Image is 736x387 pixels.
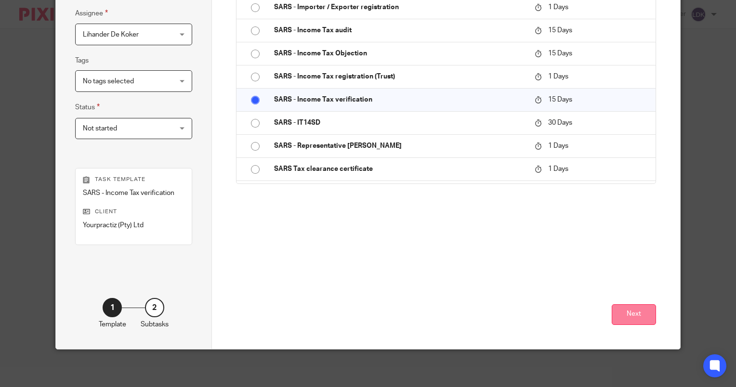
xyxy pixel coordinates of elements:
span: 1 Days [548,4,568,11]
p: SARS - Importer / Exporter registration [274,2,525,12]
span: Lihander De Koker [83,31,139,38]
span: No tags selected [83,78,134,85]
span: 30 Days [548,119,572,126]
p: Template [99,320,126,329]
button: Next [612,304,656,325]
span: 1 Days [548,166,568,172]
div: 1 [103,298,122,317]
span: Not started [83,125,117,132]
div: 2 [145,298,164,317]
p: Task template [83,176,184,183]
p: SARS - IT14SD [274,118,525,128]
label: Tags [75,56,89,65]
p: Subtasks [141,320,169,329]
p: SARS - Income Tax Objection [274,49,525,58]
span: 15 Days [548,50,572,57]
p: SARS - Income Tax verification [274,95,525,104]
p: SARS - Income Tax registration (Trust) [274,72,525,81]
p: SARS - Representative [PERSON_NAME] [274,141,525,151]
label: Status [75,102,100,113]
span: 15 Days [548,27,572,34]
p: Client [83,208,184,216]
p: SARS Tax clearance certificate [274,164,525,174]
p: SARS - Income Tax audit [274,26,525,35]
span: 15 Days [548,96,572,103]
p: SARS - Income Tax verification [83,188,184,198]
span: 1 Days [548,142,568,149]
span: 1 Days [548,73,568,80]
p: Yourpractiz (Pty) Ltd [83,220,184,230]
label: Assignee [75,8,108,19]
